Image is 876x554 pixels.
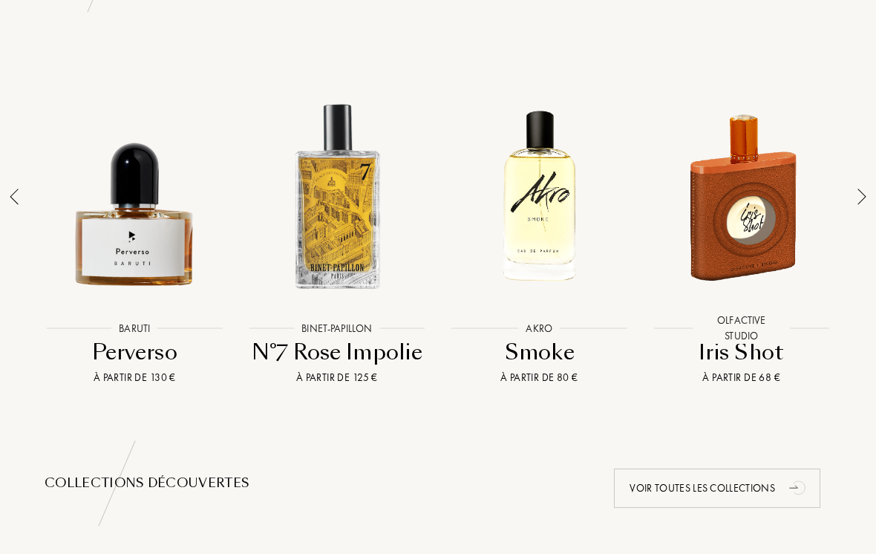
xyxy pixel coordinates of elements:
a: Perverso BarutiBarutiPerversoÀ partir de 130 € [33,68,236,385]
div: Smoke [442,338,637,367]
img: arrow_thin.png [857,189,866,205]
div: Akro [518,320,560,336]
div: Baruti [111,320,157,336]
a: Iris Shot Olfactive StudioOlfactive StudioIris ShotÀ partir de 68 € [641,68,843,385]
a: Voir toutes les collectionsanimation [603,469,831,508]
div: À partir de 80 € [442,370,637,385]
img: arrow_thin_left.png [10,189,19,205]
div: À partir de 130 € [37,370,232,385]
div: À partir de 68 € [644,370,840,385]
div: Voir toutes les collections [614,469,820,508]
div: Collections découvertes [45,475,831,492]
div: À partir de 125 € [240,370,435,385]
div: animation [784,472,814,502]
div: Olfactive Studio [693,313,790,344]
a: Smoke AkroAkroSmokeÀ partir de 80 € [438,68,641,385]
div: Perverso [37,338,232,367]
div: N°7 Rose Impolie [240,338,435,367]
div: Binet-Papillon [294,320,379,336]
div: Iris Shot [644,338,840,367]
a: N°7 Rose Impolie Binet-PapillonBinet-PapillonN°7 Rose ImpolieÀ partir de 125 € [236,68,439,385]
